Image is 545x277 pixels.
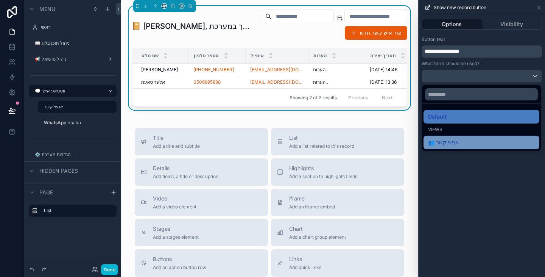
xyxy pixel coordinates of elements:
[250,79,304,85] a: [EMAIL_ADDRESS][DOMAIN_NAME]
[271,219,404,246] button: ChartAdd a chart group element
[141,79,165,85] span: אלעד סאעת
[141,79,184,85] a: אלעד סאעת
[313,79,328,85] span: הערות..
[271,128,404,155] button: ListAdd a list related to this record
[289,225,346,233] span: Chart
[44,208,111,214] label: List
[135,249,268,277] button: ButtonsAdd an action button row
[44,104,112,110] label: אנשי קשר
[153,204,196,210] span: Add a video element
[313,79,361,85] a: הערות..
[289,164,357,172] span: Highlights
[345,26,407,40] button: צור איש קשר חדש
[135,189,268,216] button: VideoAdd a video element
[153,134,200,142] span: Title
[35,152,115,158] label: ⚙️ הגדרות מערכת
[289,204,335,210] span: Add an iframe embed
[35,40,115,46] label: 📖 ניהול תוכן בלוג
[141,67,178,73] span: [PERSON_NAME]
[251,53,264,59] span: אימייל
[135,158,268,186] button: DetailsAdd fields, a title or description
[141,67,184,73] a: [PERSON_NAME]
[142,53,159,59] span: שם מלא
[289,134,354,142] span: List
[313,67,328,73] span: הערות..
[193,79,221,85] a: 0506995888
[271,189,404,216] button: iframeAdd an iframe embed
[153,143,200,149] span: Add a title and subtitle
[290,95,337,101] span: Showing 2 of 2 results
[289,195,335,202] span: iframe
[39,5,55,13] span: Menu
[193,67,241,73] a: [PHONE_NUMBER]
[271,249,404,277] button: LinksAdd quick links
[313,53,327,59] span: הערות
[370,79,397,85] span: [DATE] 13:36
[370,67,397,73] span: [DATE] 14:46
[153,174,218,180] span: Add fields, a title or description
[193,67,234,73] a: [PHONE_NUMBER]
[41,24,115,30] label: ראשי
[24,201,121,224] div: scrollable content
[35,88,101,94] label: 🗨️ ווטסאפ אישי
[370,67,430,73] a: [DATE] 14:46
[370,79,430,85] a: [DATE] 13:36
[135,219,268,246] button: StagesAdd a stages element
[289,255,321,263] span: Links
[153,164,218,172] span: Details
[271,158,404,186] button: HighlightsAdd a section to highlights fields
[289,143,354,149] span: Add a list related to this record
[370,53,396,59] span: תאריך יצירה
[313,67,361,73] a: הערות..
[153,225,199,233] span: Stages
[153,255,206,263] span: Buttons
[289,234,346,240] span: Add a chart group element
[101,264,118,275] button: Done
[39,167,78,175] span: Hidden pages
[35,56,104,62] label: 📢 ניהול סושיאל
[193,79,241,85] a: 0506995888
[39,189,53,196] span: Page
[194,53,219,59] span: מספר טלפון
[289,174,357,180] span: Add a section to highlights fields
[135,128,268,155] button: TitleAdd a title and subtitle
[153,234,199,240] span: Add a stages element
[153,195,196,202] span: Video
[132,21,252,31] h1: 📔 [PERSON_NAME], כל אנשי הקשר שלך במערכת
[44,120,115,126] label: WhatsApp הודעות
[250,67,304,73] a: [EMAIL_ADDRESS][DOMAIN_NAME]
[153,264,206,271] span: Add an action button row
[289,264,321,271] span: Add quick links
